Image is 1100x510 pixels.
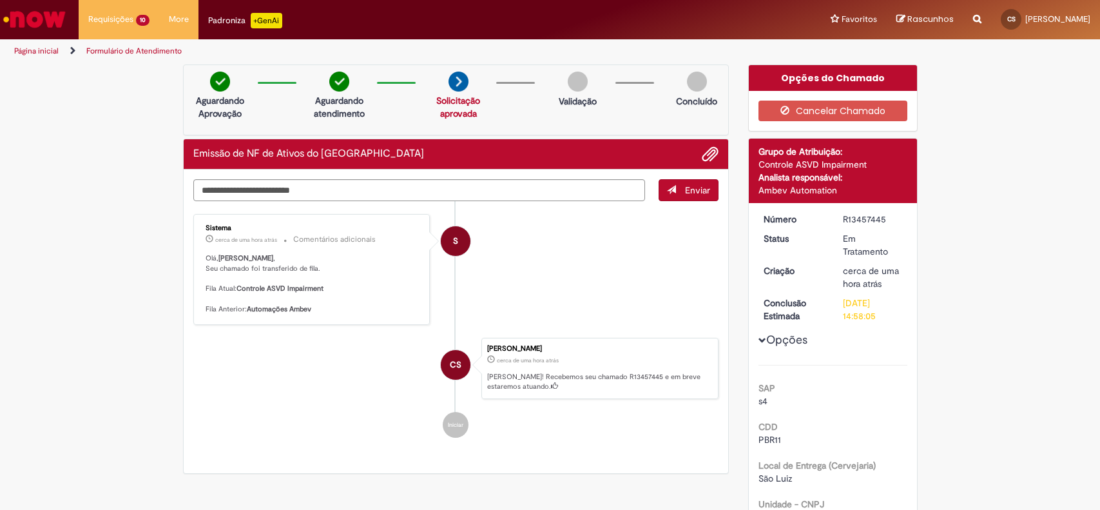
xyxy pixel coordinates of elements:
div: Grupo de Atribuição: [758,145,907,158]
div: Padroniza [208,13,282,28]
button: Cancelar Chamado [758,101,907,121]
p: Olá, , Seu chamado foi transferido de fila. Fila Atual: Fila Anterior: [206,253,420,314]
b: [PERSON_NAME] [218,253,273,263]
dt: Status [754,232,833,245]
span: cerca de uma hora atrás [215,236,277,244]
div: 28/08/2025 11:58:02 [843,264,903,290]
h2: Emissão de NF de Ativos do ASVD Histórico de tíquete [193,148,424,160]
span: CS [1007,15,1016,23]
div: Controle ASVD Impairment [758,158,907,171]
time: 28/08/2025 11:58:05 [215,236,277,244]
span: São Luiz [758,473,792,484]
div: System [441,226,470,256]
p: +GenAi [251,13,282,28]
span: Rascunhos [907,13,954,25]
div: Em Tratamento [843,232,903,258]
div: [DATE] 14:58:05 [843,297,903,322]
div: R13457445 [843,213,903,226]
p: [PERSON_NAME]! Recebemos seu chamado R13457445 e em breve estaremos atuando. [487,372,711,392]
div: Opções do Chamado [749,65,917,91]
span: 10 [136,15,150,26]
img: check-circle-green.png [210,72,230,92]
a: Página inicial [14,46,59,56]
span: cerca de uma hora atrás [497,357,559,364]
b: SAP [758,382,775,394]
div: CARLOS SCHMIDT [441,350,470,380]
div: Ambev Automation [758,184,907,197]
p: Aguardando Aprovação [189,94,251,120]
span: PBR11 [758,434,781,446]
p: Validação [559,95,597,108]
dt: Número [754,213,833,226]
span: CS [450,349,461,380]
img: ServiceNow [1,6,68,32]
img: arrow-next.png [449,72,468,92]
b: Automações Ambev [247,304,311,314]
textarea: Digite sua mensagem aqui... [193,179,646,202]
b: CDD [758,421,778,433]
span: S [453,226,458,257]
span: More [169,13,189,26]
img: check-circle-green.png [329,72,349,92]
time: 28/08/2025 11:58:02 [497,357,559,364]
a: Formulário de Atendimento [86,46,182,56]
span: s4 [758,395,767,407]
img: img-circle-grey.png [568,72,588,92]
span: cerca de uma hora atrás [843,265,899,289]
div: Analista responsável: [758,171,907,184]
p: Concluído [676,95,717,108]
span: [PERSON_NAME] [1025,14,1090,25]
div: [PERSON_NAME] [487,345,711,353]
li: CARLOS SCHMIDT [193,338,719,400]
a: Solicitação aprovada [436,95,480,119]
dt: Criação [754,264,833,277]
ul: Histórico de tíquete [193,201,719,451]
b: Local de Entrega (Cervejaria) [758,460,876,471]
button: Enviar [659,179,719,201]
a: Rascunhos [896,14,954,26]
b: Unidade - CNPJ [758,498,824,510]
span: Enviar [685,184,710,196]
span: Favoritos [842,13,877,26]
ul: Trilhas de página [10,39,724,63]
small: Comentários adicionais [293,234,376,245]
img: img-circle-grey.png [687,72,707,92]
div: Sistema [206,224,420,232]
dt: Conclusão Estimada [754,297,833,322]
p: Aguardando atendimento [308,94,371,120]
span: Requisições [88,13,133,26]
time: 28/08/2025 11:58:02 [843,265,899,289]
button: Adicionar anexos [702,146,719,162]
b: Controle ASVD Impairment [236,284,323,293]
